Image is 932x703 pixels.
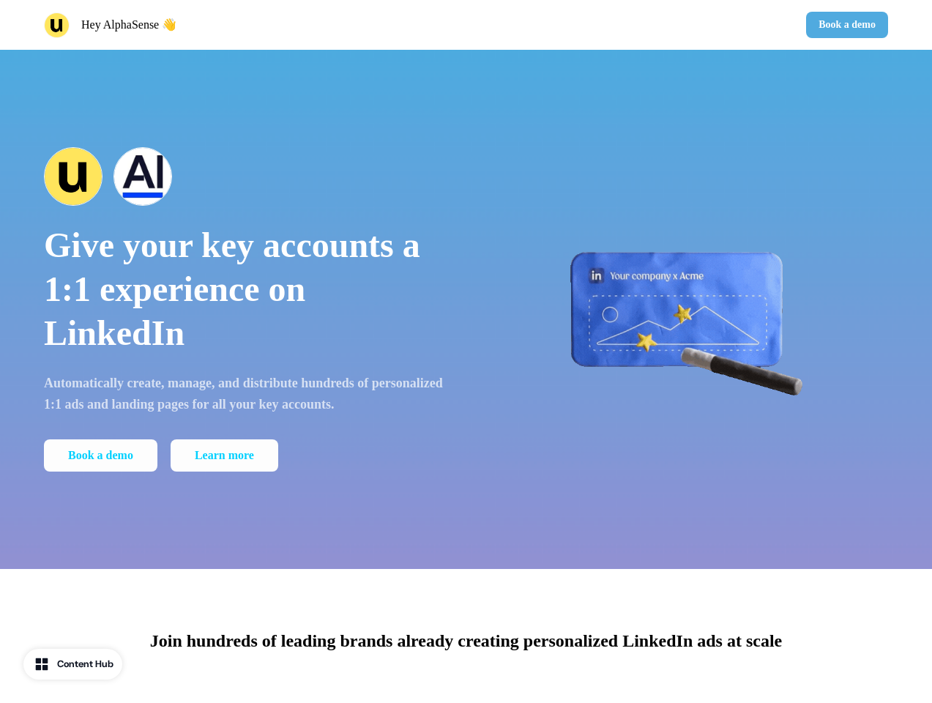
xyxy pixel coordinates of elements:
button: Content Hub [23,649,122,680]
p: Hey AlphaSense 👋 [81,16,176,34]
p: Join hundreds of leading brands already creating personalized LinkedIn ads at scale [150,628,782,654]
div: Content Hub [57,657,113,672]
p: Give your key accounts a 1:1 experience on LinkedIn [44,223,446,355]
strong: Automatically create, manage, and distribute hundreds of personalized 1:1 ads and landing pages f... [44,376,443,412]
button: Book a demo [806,12,888,38]
a: Learn more [171,439,278,472]
button: Book a demo [44,439,157,472]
